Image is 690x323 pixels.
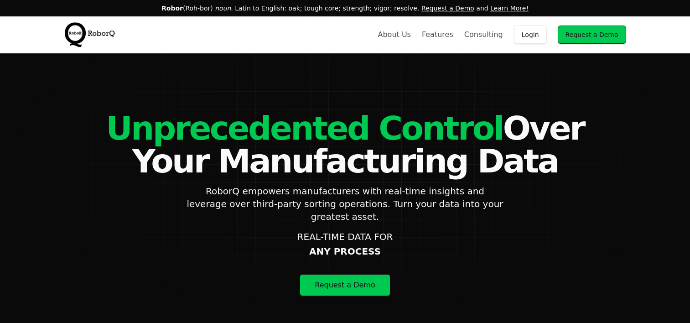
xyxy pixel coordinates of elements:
a: Features [422,29,453,40]
em: noun [215,5,231,12]
a: Login [514,26,547,44]
span: Robor [161,5,183,12]
span: Unprecedented Control [106,109,503,147]
h1: Over Your Manufacturing Data [64,112,626,177]
a: About Us [378,29,410,40]
p: (Roh-bor) . Latin to English: oak; tough core; strength; vigor; resolve. and [11,4,679,13]
a: Learn More! [490,5,529,12]
a: Request a Demo [558,26,626,44]
img: RoborQ Inc. Logo [64,21,119,48]
span: REAL-TIME DATA FOR [297,230,393,243]
p: RoborQ empowers manufacturers with real-time insights and leverage over third-party sorting opera... [186,185,505,223]
a: Request a Demo [300,274,390,296]
a: Request a Demo [421,5,474,12]
span: ANY PROCESS [309,246,381,257]
a: Consulting [464,29,503,40]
